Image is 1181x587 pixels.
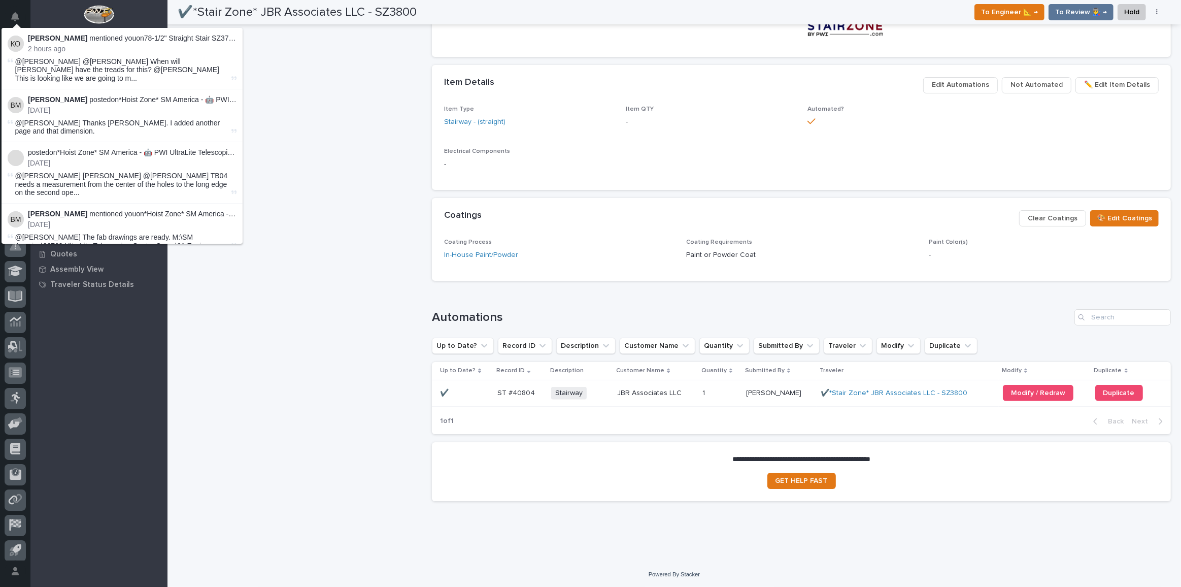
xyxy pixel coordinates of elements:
button: Description [556,338,616,354]
span: Not Automated [1010,79,1063,91]
span: Duplicate [1103,389,1135,397]
p: ST #40804 [497,387,537,398]
span: @[PERSON_NAME] @[PERSON_NAME] When will [PERSON_NAME] have the treads for this? @[PERSON_NAME] Th... [15,57,229,83]
a: *Hoist Zone* SM America - 🤖 PWI UltraLite Telescoping Gantry Crane (12' – 16' HUB Range) [119,95,415,104]
a: Traveler Status Details [30,277,167,292]
img: Workspace Logo [84,5,114,24]
p: mentioned you on : [28,34,237,43]
span: To Review 👨‍🏭 → [1055,6,1107,18]
span: Modify / Redraw [1011,389,1065,397]
strong: [PERSON_NAME] [28,95,87,104]
p: Quotes [50,250,77,259]
button: To Engineer 📐 → [974,4,1044,20]
span: Item QTY [626,106,654,112]
p: posted on : [28,148,237,157]
a: Stairway - (straight) [444,117,505,127]
button: Clear Coatings [1019,210,1086,226]
p: Modify [1002,365,1022,376]
p: [DATE] [28,106,237,115]
button: Duplicate [925,338,977,354]
span: Electrical Components [444,148,510,154]
button: Back [1085,417,1128,426]
a: *Hoist Zone* SM America - 🤖 PWI UltraLite Telescoping Gantry Crane (12' – 16' HUB Range) [57,148,353,156]
p: Quantity [701,365,727,376]
strong: [PERSON_NAME] [28,34,87,42]
button: Edit Automations [923,77,998,93]
span: Coating Process [444,239,492,245]
span: ✏️ Edit Item Details [1084,79,1150,91]
p: Traveler Status Details [50,280,134,289]
p: posted on : [28,95,237,104]
span: @[PERSON_NAME] [PERSON_NAME] @[PERSON_NAME] TB04 needs a measurement from the center of the holes... [15,172,229,197]
span: @[PERSON_NAME] Thanks [PERSON_NAME]. I added another page and that dimension. [15,119,220,136]
button: Record ID [498,338,552,354]
span: 🎨 Edit Coatings [1097,212,1152,224]
button: Submitted By [754,338,820,354]
span: To Engineer 📐 → [981,6,1038,18]
span: Paint Color(s) [929,239,968,245]
a: 78-1/2" Straight Stair SZ3767 [144,34,237,42]
button: Traveler [824,338,872,354]
p: JBR Associates LLC [617,387,684,398]
button: Quantity [699,338,750,354]
button: Customer Name [620,338,695,354]
p: Submitted By [745,365,785,376]
p: Traveler [820,365,843,376]
button: Modify [876,338,921,354]
p: ✔️ [440,387,451,398]
p: Record ID [496,365,525,376]
button: To Review 👨‍🏭 → [1049,4,1113,20]
a: *Hoist Zone* SM America - 🤖 PWI UltraLite Telescoping Gantry Crane (12' – 16' HUB Range) [144,210,440,218]
a: Duplicate [1095,385,1143,401]
a: Quotes [30,246,167,262]
span: Back [1102,417,1124,426]
a: Modify / Redraw [1003,385,1073,401]
button: Next [1128,417,1171,426]
p: - [444,159,1159,170]
button: Up to Date? [432,338,494,354]
button: 🎨 Edit Coatings [1090,210,1159,226]
tr: ✔️✔️ ST #40804ST #40804 StairwayJBR Associates LLCJBR Associates LLC 11 [PERSON_NAME][PERSON_NAME... [432,380,1171,406]
p: 1 of 1 [432,409,462,434]
span: @[PERSON_NAME] The fab drawings are ready. M:\SM America\26769 UltraLite Telescoping Gantry Crane... [15,233,229,250]
p: Assembly View [50,265,104,274]
div: Notifications [13,12,26,28]
p: [PERSON_NAME] [746,387,803,398]
button: Hold [1118,4,1146,20]
a: ✔️*Stair Zone* JBR Associates LLC - SZ3800 [821,389,968,398]
span: Edit Automations [932,79,989,91]
img: Ken Overmyer [8,36,24,52]
p: Paint or Powder Coat [686,250,916,260]
img: Ben Miller [8,211,24,227]
span: Hold [1124,6,1139,18]
button: Not Automated [1002,77,1071,93]
a: Powered By Stacker [649,571,700,577]
p: Duplicate [1094,365,1122,376]
h2: Item Details [444,77,494,88]
button: Notifications [5,6,26,27]
p: Up to Date? [440,365,476,376]
p: Customer Name [616,365,664,376]
p: 2 hours ago [28,45,237,53]
p: [DATE] [28,159,237,168]
img: Ben Miller [8,97,24,113]
p: [DATE] [28,220,237,229]
span: Stairway [551,387,587,400]
input: Search [1074,309,1171,325]
h2: Coatings [444,210,482,221]
span: Coating Requirements [686,239,752,245]
h2: ✔️*Stair Zone* JBR Associates LLC - SZ3800 [178,5,417,20]
span: GET HELP FAST [775,477,828,484]
p: - [626,117,795,127]
p: Description [550,365,584,376]
span: Item Type [444,106,474,112]
button: ✏️ Edit Item Details [1075,77,1159,93]
a: In-House Paint/Powder [444,250,518,260]
p: - [929,250,1159,260]
p: mentioned you on : [28,210,237,218]
span: Clear Coatings [1028,212,1077,224]
h1: Automations [432,310,1070,325]
a: Assembly View [30,262,167,277]
strong: [PERSON_NAME] [28,210,87,218]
